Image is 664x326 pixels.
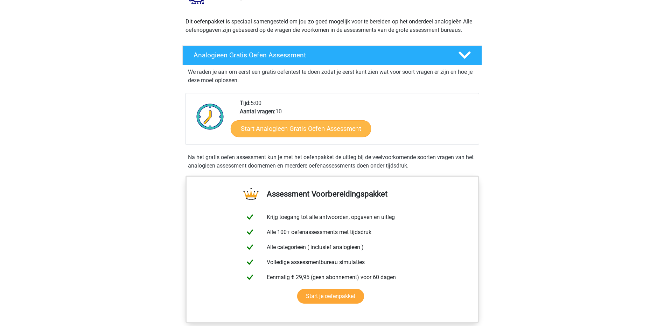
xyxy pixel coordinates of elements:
[231,120,371,137] a: Start Analogieen Gratis Oefen Assessment
[180,45,485,65] a: Analogieen Gratis Oefen Assessment
[240,108,275,115] b: Aantal vragen:
[185,153,479,170] div: Na het gratis oefen assessment kun je met het oefenpakket de uitleg bij de veelvoorkomende soorte...
[188,68,476,85] p: We raden je aan om eerst een gratis oefentest te doen zodat je eerst kunt zien wat voor soort vra...
[194,51,447,59] h4: Analogieen Gratis Oefen Assessment
[297,289,364,304] a: Start je oefenpakket
[193,99,228,134] img: Klok
[240,100,251,106] b: Tijd:
[235,99,478,144] div: 5:00 10
[186,17,479,34] p: Dit oefenpakket is speciaal samengesteld om jou zo goed mogelijk voor te bereiden op het onderdee...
